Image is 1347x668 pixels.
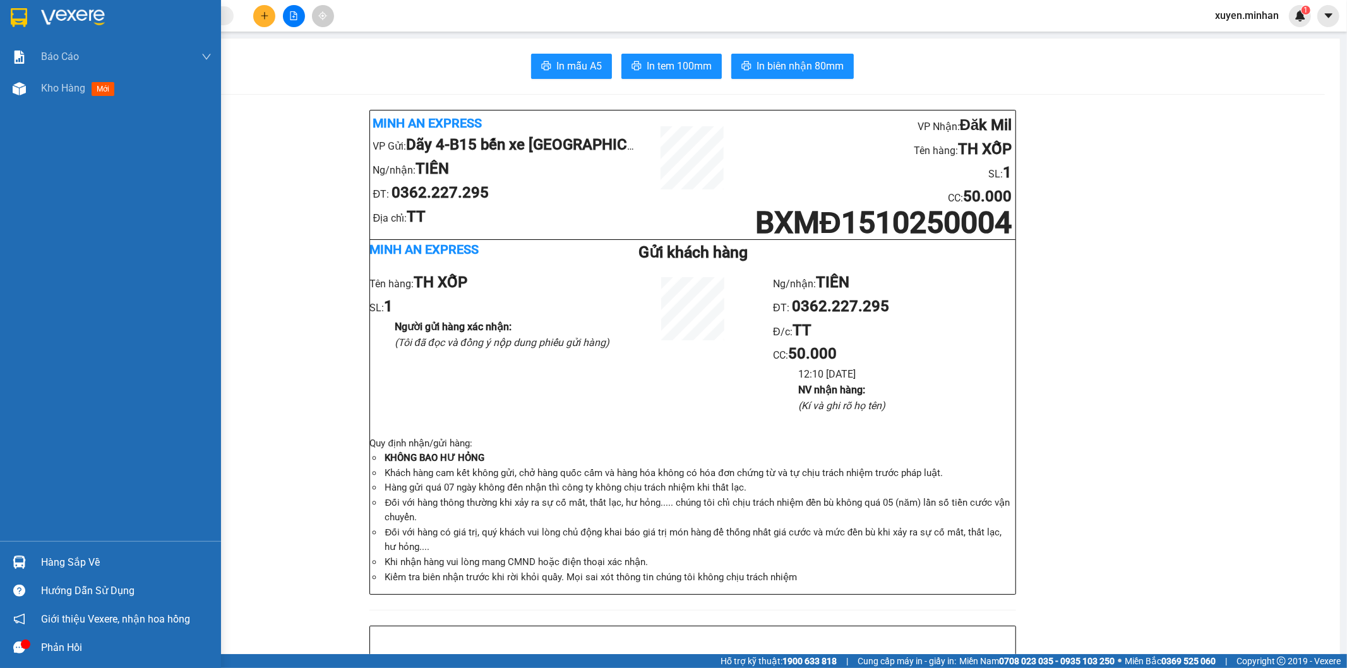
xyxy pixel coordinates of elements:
b: 1 [385,297,393,315]
li: 12:10 [DATE] [798,366,1015,382]
div: 0362227295 [148,41,236,59]
i: (Tôi đã đọc và đồng ý nộp dung phiếu gửi hàng) [395,337,610,349]
span: DĐ: [148,66,166,79]
img: logo-vxr [11,8,27,27]
strong: KHÔNG BAO HƯ HỎNG [385,452,485,463]
b: Người gửi hàng xác nhận : [395,321,512,333]
b: TH XỐP [958,140,1012,158]
span: mới [92,82,114,96]
li: Tên hàng: [746,138,1012,162]
span: ⚪️ [1118,659,1122,664]
span: : [786,349,837,361]
span: printer [632,61,642,73]
span: Kho hàng [41,82,85,94]
button: file-add [283,5,305,27]
b: TIÊN [816,273,849,291]
button: printerIn tem 100mm [621,54,722,79]
b: TH XỐP [414,273,468,291]
span: Hỗ trợ kỹ thuật: [721,654,837,668]
li: Ng/nhận: [773,271,1015,295]
li: VP Nhận: [746,114,1012,138]
sup: 1 [1302,6,1310,15]
span: xuyen.minhan [1205,8,1289,23]
span: Báo cáo [41,49,79,64]
span: Cung cấp máy in - giấy in: [858,654,956,668]
div: Phản hồi [41,638,212,657]
b: TT [793,321,811,339]
b: 0362.227.295 [392,184,489,201]
span: TT [166,59,189,81]
span: | [1225,654,1227,668]
span: In biên nhận 80mm [757,58,844,74]
img: warehouse-icon [13,82,26,95]
b: Minh An Express [373,116,482,131]
span: aim [318,11,327,20]
div: Hướng dẫn sử dụng [41,582,212,600]
span: caret-down [1323,10,1334,21]
li: Đối với hàng có giá trị, quý khách vui lòng chủ động khai báo giá trị món hàng để thống nhất giá ... [383,525,1015,555]
div: Hàng sắp về [41,553,212,572]
span: file-add [289,11,298,20]
span: | [846,654,848,668]
span: plus [260,11,269,20]
span: message [13,641,25,653]
strong: 1900 633 818 [782,656,837,666]
b: Gửi khách hàng [638,243,748,261]
ul: CC [773,271,1015,414]
li: ĐT: [373,181,640,205]
b: Dãy 4-B15 bến xe [GEOGRAPHIC_DATA] [407,136,678,153]
li: CC [746,185,1012,209]
span: Miền Nam [959,654,1115,668]
h1: BXMĐ1510250004 [746,209,1012,236]
span: question-circle [13,585,25,597]
span: Gửi: [11,12,30,25]
li: Địa chỉ: [373,205,640,229]
span: Miền Bắc [1125,654,1216,668]
b: 50.000 [788,345,837,362]
img: solution-icon [13,51,26,64]
span: Giới thiệu Vexere, nhận hoa hồng [41,611,190,627]
li: ĐT: [773,295,1015,319]
li: SL: [746,161,1012,185]
button: caret-down [1317,5,1339,27]
li: Khi nhận hàng vui lòng mang CMND hoặc điện thoại xác nhận. [383,555,1015,570]
b: Đăk Mil [960,116,1012,134]
i: (Kí và ghi rõ họ tên) [798,400,885,412]
li: Ng/nhận: [373,157,640,181]
li: VP Gửi: [373,133,640,157]
img: warehouse-icon [13,556,26,569]
li: Tên hàng: [370,271,612,295]
span: : [961,192,1012,204]
li: Đối với hàng thông thường khi xảy ra sự cố mất, thất lạc, hư hỏng..... chúng tôi chỉ chịu trách n... [383,496,1015,525]
strong: 0369 525 060 [1161,656,1216,666]
b: 1 [1003,164,1012,181]
span: notification [13,613,25,625]
div: Đăk Mil [148,11,236,26]
div: Dãy 4-B15 bến xe [GEOGRAPHIC_DATA] [11,11,139,41]
li: Đ/c: [773,319,1015,343]
span: In tem 100mm [647,58,712,74]
span: CC : [146,92,164,105]
strong: 0708 023 035 - 0935 103 250 [999,656,1115,666]
span: 1 [1303,6,1308,15]
b: NV nhận hàng : [798,384,865,396]
b: TT [407,208,426,225]
button: printerIn mẫu A5 [531,54,612,79]
span: Nhận: [148,12,178,25]
button: plus [253,5,275,27]
span: In mẫu A5 [556,58,602,74]
span: down [201,52,212,62]
div: 50.000 [146,88,237,106]
b: Minh An Express [370,242,479,257]
div: TIÊN [148,26,236,41]
span: copyright [1277,657,1286,665]
li: Khách hàng cam kết không gửi, chở hàng quốc cấm và hàng hóa không có hóa đơn chứng từ và tự chịu ... [383,466,1015,481]
span: printer [741,61,751,73]
li: Kiểm tra biên nhận trước khi rời khỏi quầy. Mọi sai xót thông tin chúng tôi không chịu trách nhiệm [383,570,1015,585]
b: 0362.227.295 [792,297,889,315]
li: Hàng gửi quá 07 ngày không đến nhận thì công ty không chịu trách nhiệm khi thất lạc. [383,480,1015,496]
img: icon-new-feature [1295,10,1306,21]
button: printerIn biên nhận 80mm [731,54,854,79]
div: Quy định nhận/gửi hàng : [370,436,1015,585]
b: TIÊN [416,160,450,177]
